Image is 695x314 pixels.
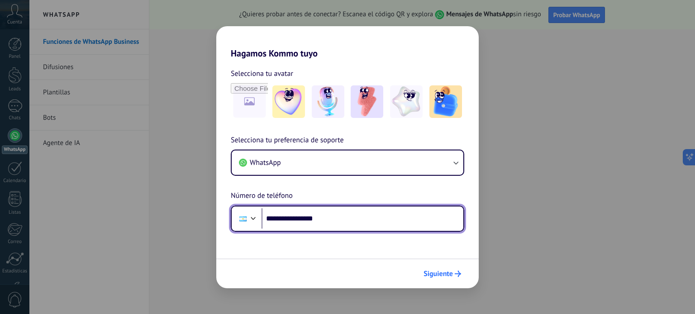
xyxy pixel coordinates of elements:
img: -3.jpeg [351,85,383,118]
h2: Hagamos Kommo tuyo [216,26,479,59]
span: Selecciona tu preferencia de soporte [231,135,344,146]
img: -4.jpeg [390,85,423,118]
button: Siguiente [419,266,465,281]
span: Número de teléfono [231,190,293,202]
img: -2.jpeg [312,85,344,118]
img: -1.jpeg [272,85,305,118]
button: WhatsApp [232,150,463,175]
span: WhatsApp [250,158,281,167]
img: -5.jpeg [429,85,462,118]
span: Siguiente [424,271,453,277]
span: Selecciona tu avatar [231,68,293,80]
div: Argentina: + 54 [234,209,252,228]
